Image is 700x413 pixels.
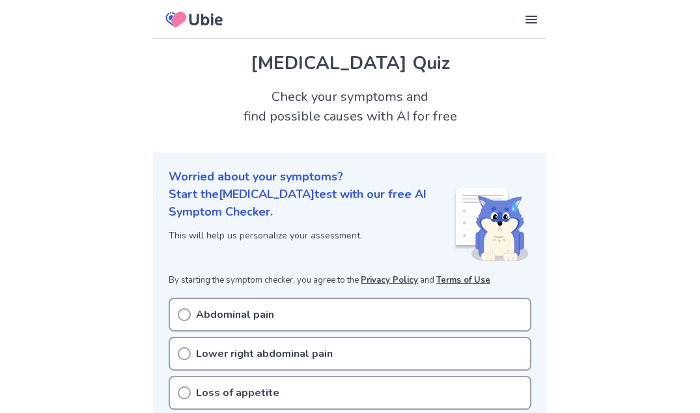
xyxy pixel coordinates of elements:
img: Shiba [453,188,529,261]
h1: [MEDICAL_DATA] Quiz [169,50,531,77]
p: Lower right abdominal pain [196,346,333,362]
p: Loss of appetite [196,385,279,401]
a: Privacy Policy [361,274,418,286]
p: Worried about your symptoms? [169,168,531,186]
p: Abdominal pain [196,307,274,322]
a: Terms of Use [436,274,490,286]
h2: Check your symptoms and find possible causes with AI for free [153,87,547,126]
p: By starting the symptom checker, you agree to the and [169,274,531,287]
p: This will help us personalize your assessment. [169,229,453,242]
p: Start the [MEDICAL_DATA] test with our free AI Symptom Checker. [169,186,453,221]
